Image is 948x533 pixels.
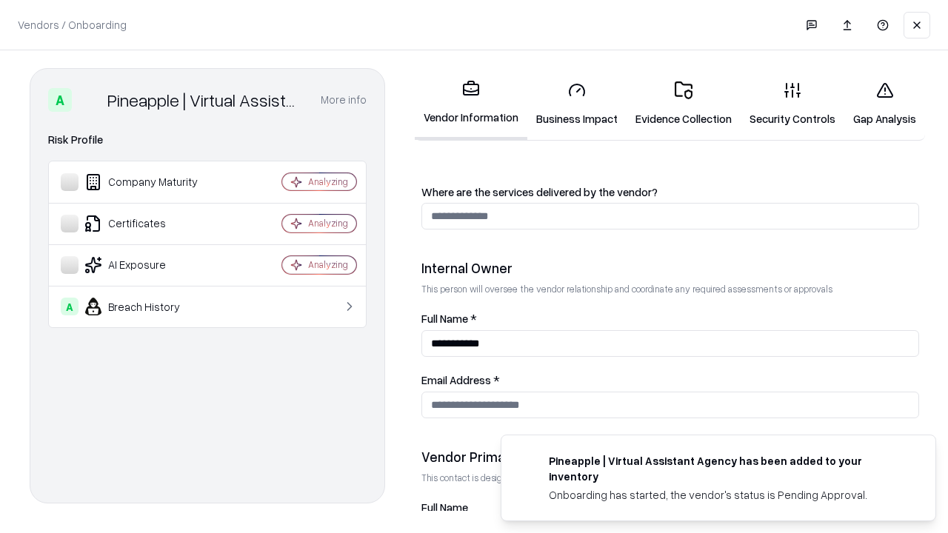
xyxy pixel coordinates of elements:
[421,448,919,466] div: Vendor Primary Contact
[61,298,79,315] div: A
[421,187,919,198] label: Where are the services delivered by the vendor?
[48,131,367,149] div: Risk Profile
[61,256,238,274] div: AI Exposure
[308,258,348,271] div: Analyzing
[107,88,303,112] div: Pineapple | Virtual Assistant Agency
[61,173,238,191] div: Company Maturity
[308,217,348,229] div: Analyzing
[48,88,72,112] div: A
[844,70,925,138] a: Gap Analysis
[415,68,527,140] a: Vendor Information
[18,17,127,33] p: Vendors / Onboarding
[308,175,348,188] div: Analyzing
[527,70,627,138] a: Business Impact
[421,283,919,295] p: This person will oversee the vendor relationship and coordinate any required assessments or appro...
[421,502,919,513] label: Full Name
[421,375,919,386] label: Email Address *
[519,453,537,471] img: trypineapple.com
[421,313,919,324] label: Full Name *
[61,215,238,232] div: Certificates
[421,259,919,277] div: Internal Owner
[61,298,238,315] div: Breach History
[78,88,101,112] img: Pineapple | Virtual Assistant Agency
[549,453,900,484] div: Pineapple | Virtual Assistant Agency has been added to your inventory
[549,487,900,503] div: Onboarding has started, the vendor's status is Pending Approval.
[627,70,741,138] a: Evidence Collection
[321,87,367,113] button: More info
[421,472,919,484] p: This contact is designated to receive the assessment request from Shift
[741,70,844,138] a: Security Controls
